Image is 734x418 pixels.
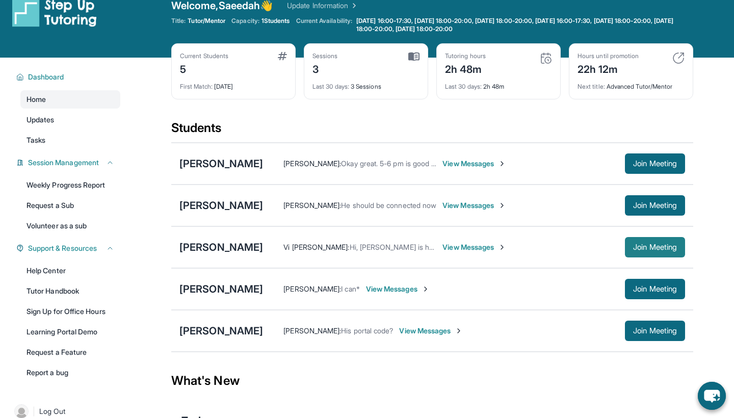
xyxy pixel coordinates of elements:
span: Hi, [PERSON_NAME] is here [350,243,440,251]
span: [PERSON_NAME] : [283,159,341,168]
img: card [408,52,420,61]
img: card [672,52,685,64]
span: Join Meeting [633,286,677,292]
div: 22h 12m [578,60,639,76]
button: Join Meeting [625,321,685,341]
div: 3 Sessions [312,76,420,91]
button: Join Meeting [625,279,685,299]
a: Volunteer as a sub [20,217,120,235]
div: 2h 48m [445,76,552,91]
span: 1 Students [261,17,290,25]
span: | [33,405,35,417]
a: Tasks [20,131,120,149]
span: Last 30 days : [445,83,482,90]
img: Chevron-Right [498,201,506,210]
span: [PERSON_NAME] : [283,201,341,210]
div: 3 [312,60,338,76]
a: Report a bug [20,363,120,382]
img: Chevron-Right [455,327,463,335]
button: chat-button [698,382,726,410]
div: 2h 48m [445,60,486,76]
img: Chevron-Right [498,160,506,168]
button: Join Meeting [625,237,685,257]
a: Tutor Handbook [20,282,120,300]
a: Request a Feature [20,343,120,361]
img: Chevron Right [348,1,358,11]
span: View Messages [366,284,430,294]
div: [DATE] [180,76,287,91]
div: [PERSON_NAME] [179,156,263,171]
div: [PERSON_NAME] [179,198,263,213]
img: Chevron-Right [498,243,506,251]
span: Tasks [27,135,45,145]
span: View Messages [442,159,506,169]
span: View Messages [399,326,463,336]
span: Join Meeting [633,161,677,167]
a: Learning Portal Demo [20,323,120,341]
div: Students [171,120,693,142]
button: Support & Resources [24,243,114,253]
a: Help Center [20,262,120,280]
button: Session Management [24,158,114,168]
span: Updates [27,115,55,125]
button: Join Meeting [625,195,685,216]
button: Dashboard [24,72,114,82]
div: [PERSON_NAME] [179,240,263,254]
span: Next title : [578,83,605,90]
span: Vi [PERSON_NAME] : [283,243,349,251]
span: Title: [171,17,186,25]
span: Join Meeting [633,328,677,334]
span: First Match : [180,83,213,90]
span: Last 30 days : [312,83,349,90]
div: [PERSON_NAME] [179,324,263,338]
span: View Messages [442,200,506,211]
a: Home [20,90,120,109]
span: [PERSON_NAME] : [283,326,341,335]
span: His portal code? [341,326,393,335]
span: I can* [341,284,359,293]
div: Advanced Tutor/Mentor [578,76,685,91]
span: View Messages [442,242,506,252]
a: Weekly Progress Report [20,176,120,194]
img: card [540,52,552,64]
span: Capacity: [231,17,259,25]
div: Current Students [180,52,228,60]
a: Request a Sub [20,196,120,215]
div: [PERSON_NAME] [179,282,263,296]
span: Home [27,94,46,104]
div: Tutoring hours [445,52,486,60]
button: Join Meeting [625,153,685,174]
div: 5 [180,60,228,76]
span: Log Out [39,406,66,416]
span: Current Availability: [296,17,352,33]
a: Update Information [287,1,358,11]
a: [DATE] 16:00-17:30, [DATE] 18:00-20:00, [DATE] 18:00-20:00, [DATE] 16:00-17:30, [DATE] 18:00-20:0... [354,17,693,33]
span: Tutor/Mentor [188,17,225,25]
span: Support & Resources [28,243,97,253]
div: Hours until promotion [578,52,639,60]
span: Join Meeting [633,244,677,250]
div: Sessions [312,52,338,60]
span: Dashboard [28,72,64,82]
a: Updates [20,111,120,129]
span: [DATE] 16:00-17:30, [DATE] 18:00-20:00, [DATE] 18:00-20:00, [DATE] 16:00-17:30, [DATE] 18:00-20:0... [356,17,691,33]
img: card [278,52,287,60]
a: Sign Up for Office Hours [20,302,120,321]
img: Chevron-Right [422,285,430,293]
span: Session Management [28,158,99,168]
span: He should be connected now [341,201,436,210]
span: [PERSON_NAME] : [283,284,341,293]
div: What's New [171,358,693,403]
span: Join Meeting [633,202,677,208]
